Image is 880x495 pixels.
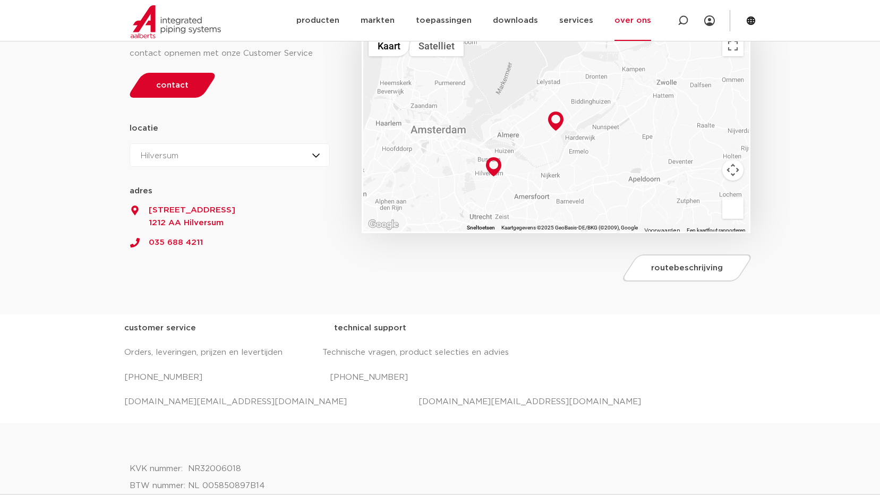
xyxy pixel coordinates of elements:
[644,228,680,233] a: Voorwaarden (wordt geopend in een nieuw tabblad)
[620,254,754,281] a: routebeschrijving
[651,264,723,272] span: routebeschrijving
[124,344,756,361] p: Orders, leveringen, prijzen en levertijden Technische vragen, product selecties en advies
[722,159,744,181] button: Bedieningsopties voor de kaartweergave
[156,81,189,89] span: contact
[501,225,638,231] span: Kaartgegevens ©2025 GeoBasis-DE/BKG (©2009), Google
[124,394,756,411] p: [DOMAIN_NAME][EMAIL_ADDRESS][DOMAIN_NAME] [DOMAIN_NAME][EMAIL_ADDRESS][DOMAIN_NAME]
[366,218,401,232] a: Dit gebied openen in Google Maps (er wordt een nieuw venster geopend)
[722,35,744,56] button: Weergave op volledig scherm aan- of uitzetten
[366,218,401,232] img: Google
[124,369,756,386] p: [PHONE_NUMBER] [PHONE_NUMBER]
[130,28,330,62] div: Voor algemene en technische vragen kunt u contact opnemen met onze Customer Service
[141,152,178,160] span: Hilversum
[126,73,218,98] a: contact
[704,9,715,32] div: my IPS
[687,227,746,233] a: Een kaartfout rapporteren
[130,124,158,132] strong: locatie
[467,224,495,232] button: Sneltoetsen
[130,460,751,494] p: KVK nummer: NR32006018 BTW nummer: NL 005850897B14
[124,324,406,332] strong: customer service technical support
[722,198,744,219] button: Sleep Pegman de kaart op om Street View te openen
[409,35,464,56] button: Satellietbeelden tonen
[369,35,409,56] button: Stratenkaart tonen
